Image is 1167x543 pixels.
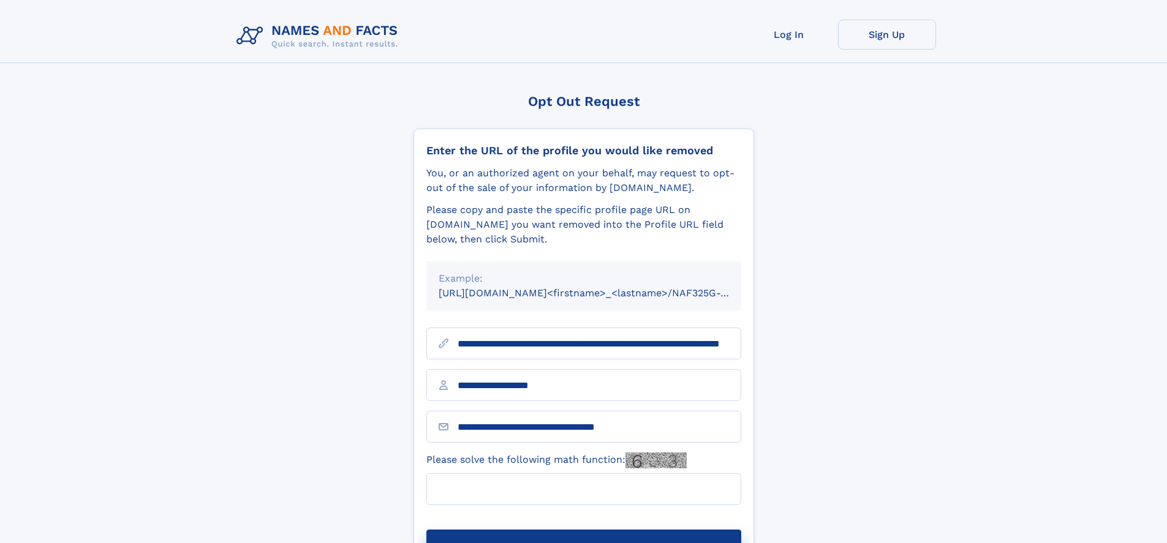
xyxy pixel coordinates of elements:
div: Example: [439,271,729,286]
a: Log In [740,20,838,50]
div: You, or an authorized agent on your behalf, may request to opt-out of the sale of your informatio... [426,166,741,195]
div: Opt Out Request [414,94,754,109]
a: Sign Up [838,20,936,50]
div: Please copy and paste the specific profile page URL on [DOMAIN_NAME] you want removed into the Pr... [426,203,741,247]
img: Logo Names and Facts [232,20,408,53]
div: Enter the URL of the profile you would like removed [426,144,741,157]
small: [URL][DOMAIN_NAME]<firstname>_<lastname>/NAF325G-xxxxxxxx [439,287,765,299]
label: Please solve the following math function: [426,452,687,468]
